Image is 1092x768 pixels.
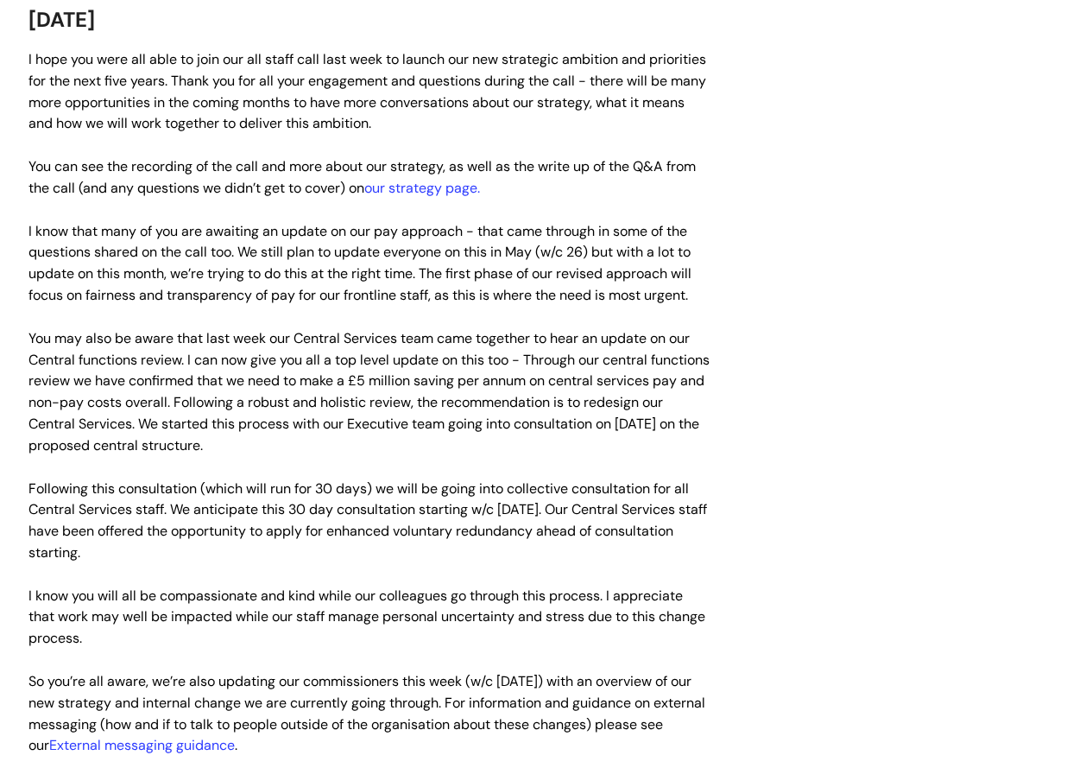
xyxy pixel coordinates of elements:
[49,736,235,754] a: External messaging guidance
[28,479,707,562] span: Following this consultation (which will run for 30 days) we will be going into collective consult...
[28,329,710,454] span: You may also be aware that last week our Central Services team came together to hear an update on...
[364,179,480,197] a: our strategy page.
[28,50,706,132] span: I hope you were all able to join our all staff call last week to launch our new strategic ambitio...
[28,672,705,754] span: So you’re all aware, we’re also updating our commissioners this week (w/c [DATE]) with an overvie...
[28,222,691,304] span: I know that many of you are awaiting an update on our pay approach - that came through in some of...
[28,6,95,33] span: [DATE]
[28,587,705,648] span: I know you will all be compassionate and kind while our colleagues go through this process. I app...
[28,157,696,197] span: You can see the recording of the call and more about our strategy, as well as the write up of the...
